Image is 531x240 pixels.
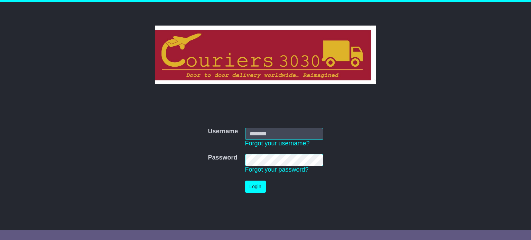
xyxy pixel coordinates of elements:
[208,154,237,162] label: Password
[245,166,309,173] a: Forgot your password?
[245,140,310,147] a: Forgot your username?
[245,181,266,193] button: Login
[208,128,238,135] label: Username
[155,26,376,84] img: Couriers 3030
